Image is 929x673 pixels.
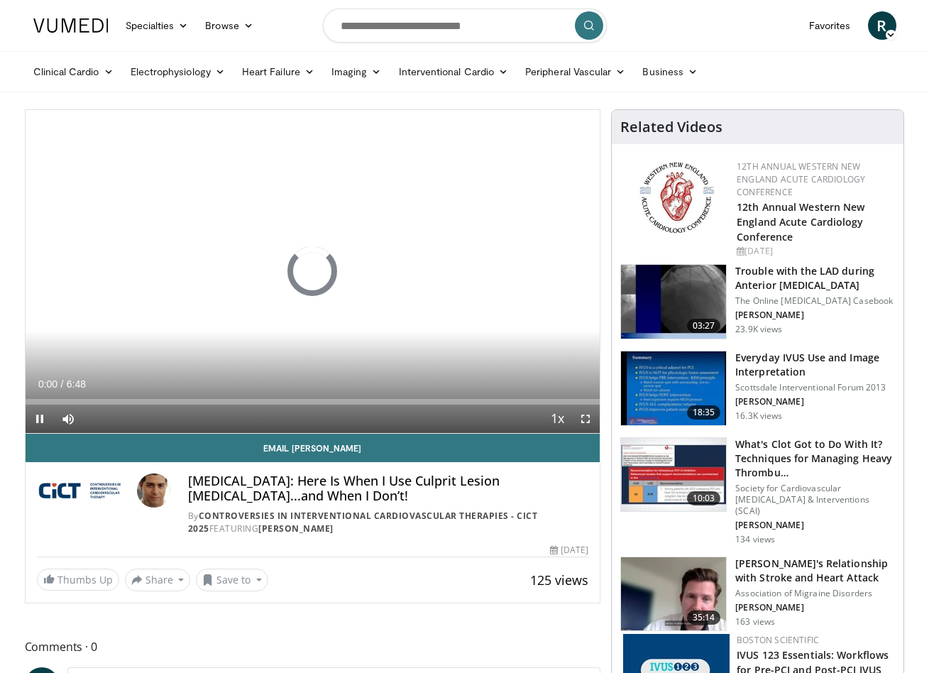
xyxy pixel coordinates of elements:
[258,522,334,535] a: [PERSON_NAME]
[188,510,588,535] div: By FEATURING
[735,264,895,292] h3: Trouble with the LAD during Anterior [MEDICAL_DATA]
[735,351,895,379] h3: Everyday IVUS Use and Image Interpretation
[737,200,864,244] a: 12th Annual Western New England Acute Cardiology Conference
[188,510,538,535] a: Controversies in Interventional Cardiovascular Therapies - CICT 2025
[735,396,895,407] p: [PERSON_NAME]
[735,324,782,335] p: 23.9K views
[634,58,706,86] a: Business
[735,437,895,480] h3: What's Clot Got to Do With It? Techniques for Managing Heavy Thrombu…
[550,544,588,557] div: [DATE]
[517,58,634,86] a: Peripheral Vascular
[621,265,726,339] img: ABqa63mjaT9QMpl35hMDoxOmtxO3TYNt_2.150x105_q85_crop-smart_upscale.jpg
[137,474,171,508] img: Avatar
[621,438,726,512] img: 9bafbb38-b40d-4e9d-b4cb-9682372bf72c.150x105_q85_crop-smart_upscale.jpg
[26,399,600,405] div: Progress Bar
[26,405,54,433] button: Pause
[735,295,895,307] p: The Online [MEDICAL_DATA] Casebook
[737,160,865,198] a: 12th Annual Western New England Acute Cardiology Conference
[61,378,64,390] span: /
[620,264,895,339] a: 03:27 Trouble with the LAD during Anterior [MEDICAL_DATA] The Online [MEDICAL_DATA] Casebook [PER...
[735,588,895,599] p: Association of Migraine Disorders
[735,602,895,613] p: [PERSON_NAME]
[737,634,819,646] a: Boston Scientific
[188,474,588,504] h4: [MEDICAL_DATA]: Here Is When I Use Culprit Lesion [MEDICAL_DATA]...and When I Don’t!
[868,11,896,40] a: R
[735,310,895,321] p: [PERSON_NAME]
[620,351,895,426] a: 18:35 Everyday IVUS Use and Image Interpretation Scottsdale Interventional Forum 2013 [PERSON_NAM...
[196,569,268,591] button: Save to
[37,569,119,591] a: Thumbs Up
[735,534,775,545] p: 134 views
[687,405,721,420] span: 18:35
[735,557,895,585] h3: [PERSON_NAME]'s Relationship with Stroke and Heart Attack
[197,11,262,40] a: Browse
[67,378,86,390] span: 6:48
[530,571,588,589] span: 125 views
[637,160,716,235] img: 0954f259-7907-4053-a817-32a96463ecc8.png.150x105_q85_autocrop_double_scale_upscale_version-0.2.png
[735,410,782,422] p: 16.3K views
[801,11,859,40] a: Favorites
[25,58,122,86] a: Clinical Cardio
[543,405,571,433] button: Playback Rate
[323,58,390,86] a: Imaging
[323,9,607,43] input: Search topics, interventions
[117,11,197,40] a: Specialties
[687,319,721,333] span: 03:27
[26,110,600,434] video-js: Video Player
[620,437,895,545] a: 10:03 What's Clot Got to Do With It? Techniques for Managing Heavy Thrombu… Society for Cardiovas...
[233,58,323,86] a: Heart Failure
[54,405,82,433] button: Mute
[33,18,109,33] img: VuMedi Logo
[687,611,721,625] span: 35:14
[621,557,726,631] img: e3ab1c58-cfbd-4a8c-9212-32dff0b24601.150x105_q85_crop-smart_upscale.jpg
[571,405,600,433] button: Fullscreen
[735,382,895,393] p: Scottsdale Interventional Forum 2013
[125,569,191,591] button: Share
[122,58,233,86] a: Electrophysiology
[687,491,721,505] span: 10:03
[735,483,895,517] p: Society for Cardiovascular [MEDICAL_DATA] & Interventions (SCAI)
[621,351,726,425] img: dTBemQywLidgNXR34xMDoxOjA4MTsiGN.150x105_q85_crop-smart_upscale.jpg
[737,245,892,258] div: [DATE]
[26,434,600,462] a: Email [PERSON_NAME]
[620,119,722,136] h4: Related Videos
[735,520,895,531] p: [PERSON_NAME]
[390,58,517,86] a: Interventional Cardio
[620,557,895,632] a: 35:14 [PERSON_NAME]'s Relationship with Stroke and Heart Attack Association of Migraine Disorders...
[38,378,57,390] span: 0:00
[735,616,775,628] p: 163 views
[25,638,601,656] span: Comments 0
[37,474,131,508] img: Controversies in Interventional Cardiovascular Therapies - CICT 2025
